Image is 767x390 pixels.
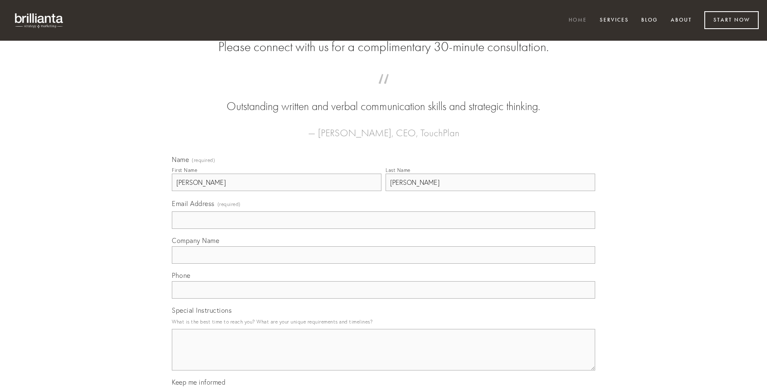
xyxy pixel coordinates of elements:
[192,158,215,163] span: (required)
[8,8,71,32] img: brillianta - research, strategy, marketing
[386,167,410,173] div: Last Name
[217,199,241,210] span: (required)
[172,271,191,280] span: Phone
[185,115,582,141] figcaption: — [PERSON_NAME], CEO, TouchPlan
[172,167,197,173] div: First Name
[594,14,634,27] a: Services
[172,316,595,327] p: What is the best time to reach you? What are your unique requirements and timelines?
[704,11,759,29] a: Start Now
[172,378,225,386] span: Keep me informed
[185,82,582,115] blockquote: Outstanding written and verbal communication skills and strategic thinking.
[185,82,582,98] span: “
[636,14,663,27] a: Blog
[172,199,215,208] span: Email Address
[172,306,232,314] span: Special Instructions
[665,14,697,27] a: About
[172,155,189,164] span: Name
[172,236,219,245] span: Company Name
[563,14,592,27] a: Home
[172,39,595,55] h2: Please connect with us for a complimentary 30-minute consultation.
